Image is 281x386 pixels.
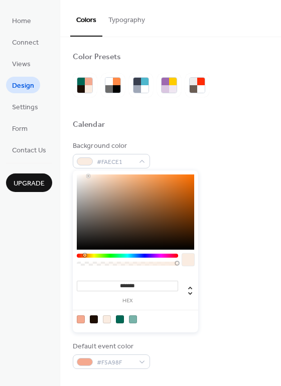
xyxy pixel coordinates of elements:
[6,12,37,29] a: Home
[90,315,98,323] div: rgb(29, 14, 3)
[73,141,148,151] div: Background color
[12,145,46,156] span: Contact Us
[6,120,34,136] a: Form
[12,102,38,113] span: Settings
[6,77,40,93] a: Design
[12,38,39,48] span: Connect
[6,141,52,158] a: Contact Us
[97,357,134,368] span: #F5A98F
[6,173,52,192] button: Upgrade
[12,81,34,91] span: Design
[12,59,31,70] span: Views
[77,315,85,323] div: rgb(245, 169, 143)
[73,341,148,352] div: Default event color
[12,16,31,27] span: Home
[116,315,124,323] div: rgb(1, 104, 85)
[77,298,178,304] label: hex
[14,178,45,189] span: Upgrade
[129,315,137,323] div: rgb(120, 179, 169)
[6,34,45,50] a: Connect
[103,315,111,323] div: rgb(250, 236, 225)
[73,52,121,63] div: Color Presets
[12,124,28,134] span: Form
[6,55,37,72] a: Views
[97,157,134,167] span: #FAECE1
[73,120,105,130] div: Calendar
[6,98,44,115] a: Settings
